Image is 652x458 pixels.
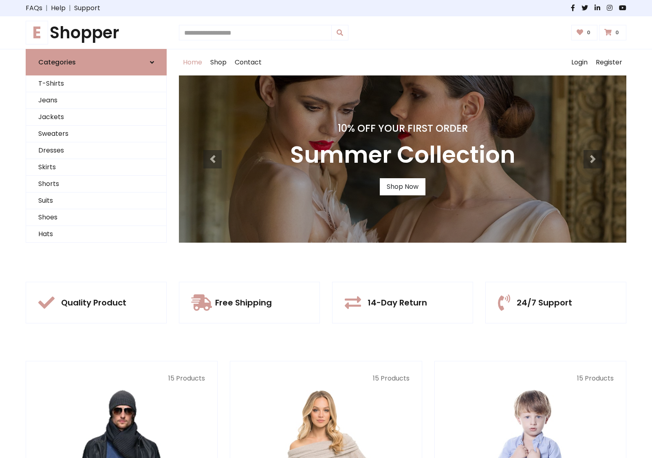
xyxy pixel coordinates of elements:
span: | [66,3,74,13]
a: Shop [206,49,231,75]
a: Support [74,3,100,13]
a: Shorts [26,176,166,192]
a: Shoes [26,209,166,226]
h5: Free Shipping [215,298,272,308]
a: Suits [26,192,166,209]
h5: Quality Product [61,298,126,308]
a: Hats [26,226,166,243]
a: FAQs [26,3,42,13]
a: Contact [231,49,266,75]
a: Sweaters [26,126,166,142]
h5: 14-Day Return [368,298,427,308]
h1: Shopper [26,23,167,42]
a: T-Shirts [26,75,166,92]
span: 0 [613,29,621,36]
span: E [26,21,48,44]
span: 0 [585,29,593,36]
h3: Summer Collection [290,141,515,168]
a: Dresses [26,142,166,159]
p: 15 Products [242,374,409,383]
a: 0 [571,25,598,40]
span: | [42,3,51,13]
a: Jackets [26,109,166,126]
a: Skirts [26,159,166,176]
a: Login [567,49,592,75]
a: Home [179,49,206,75]
h6: Categories [38,58,76,66]
h5: 24/7 Support [517,298,572,308]
a: Register [592,49,626,75]
a: Shop Now [380,178,425,195]
a: Help [51,3,66,13]
a: Categories [26,49,167,75]
a: Jeans [26,92,166,109]
h4: 10% Off Your First Order [290,123,515,135]
p: 15 Products [38,374,205,383]
p: 15 Products [447,374,614,383]
a: 0 [599,25,626,40]
a: EShopper [26,23,167,42]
